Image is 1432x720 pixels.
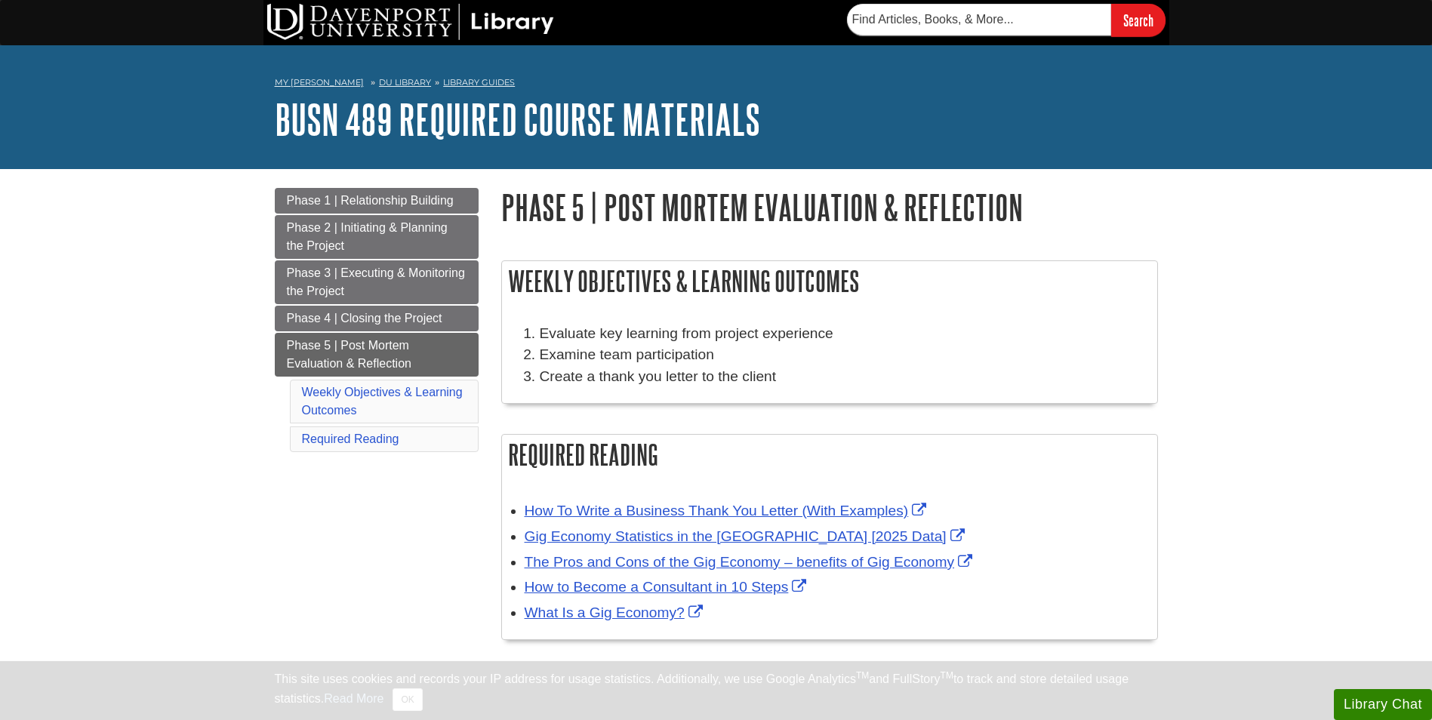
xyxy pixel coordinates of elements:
[275,333,479,377] a: Phase 5 | Post Mortem Evaluation & Reflection
[525,605,707,620] a: Link opens in new window
[287,221,448,252] span: Phase 2 | Initiating & Planning the Project
[540,323,1150,345] li: Evaluate key learning from project experience
[275,188,479,214] a: Phase 1 | Relationship Building
[287,312,442,325] span: Phase 4 | Closing the Project
[287,339,411,370] span: Phase 5 | Post Mortem Evaluation & Reflection
[502,261,1157,301] h2: Weekly Objectives & Learning Outcomes
[275,96,760,143] a: BUSN 489 Required Course Materials
[275,76,364,89] a: My [PERSON_NAME]
[1111,4,1166,36] input: Search
[501,188,1158,226] h1: Phase 5 | Post Mortem Evaluation & Reflection
[443,77,515,88] a: Library Guides
[275,670,1158,711] div: This site uses cookies and records your IP address for usage statistics. Additionally, we use Goo...
[287,266,465,297] span: Phase 3 | Executing & Monitoring the Project
[525,554,977,570] a: Link opens in new window
[275,306,479,331] a: Phase 4 | Closing the Project
[525,579,811,595] a: Link opens in new window
[379,77,431,88] a: DU Library
[847,4,1166,36] form: Searches DU Library's articles, books, and more
[941,670,953,681] sup: TM
[856,670,869,681] sup: TM
[502,435,1157,475] h2: Required Reading
[540,366,1150,388] li: Create a thank you letter to the client
[324,692,383,705] a: Read More
[525,528,969,544] a: Link opens in new window
[275,215,479,259] a: Phase 2 | Initiating & Planning the Project
[540,344,1150,366] li: Examine team participation
[847,4,1111,35] input: Find Articles, Books, & More...
[1334,689,1432,720] button: Library Chat
[275,72,1158,97] nav: breadcrumb
[287,194,454,207] span: Phase 1 | Relationship Building
[275,188,479,455] div: Guide Page Menu
[525,503,931,518] a: Link opens in new window
[267,4,554,40] img: DU Library
[302,386,463,417] a: Weekly Objectives & Learning Outcomes
[302,432,399,445] a: Required Reading
[275,260,479,304] a: Phase 3 | Executing & Monitoring the Project
[393,688,422,711] button: Close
